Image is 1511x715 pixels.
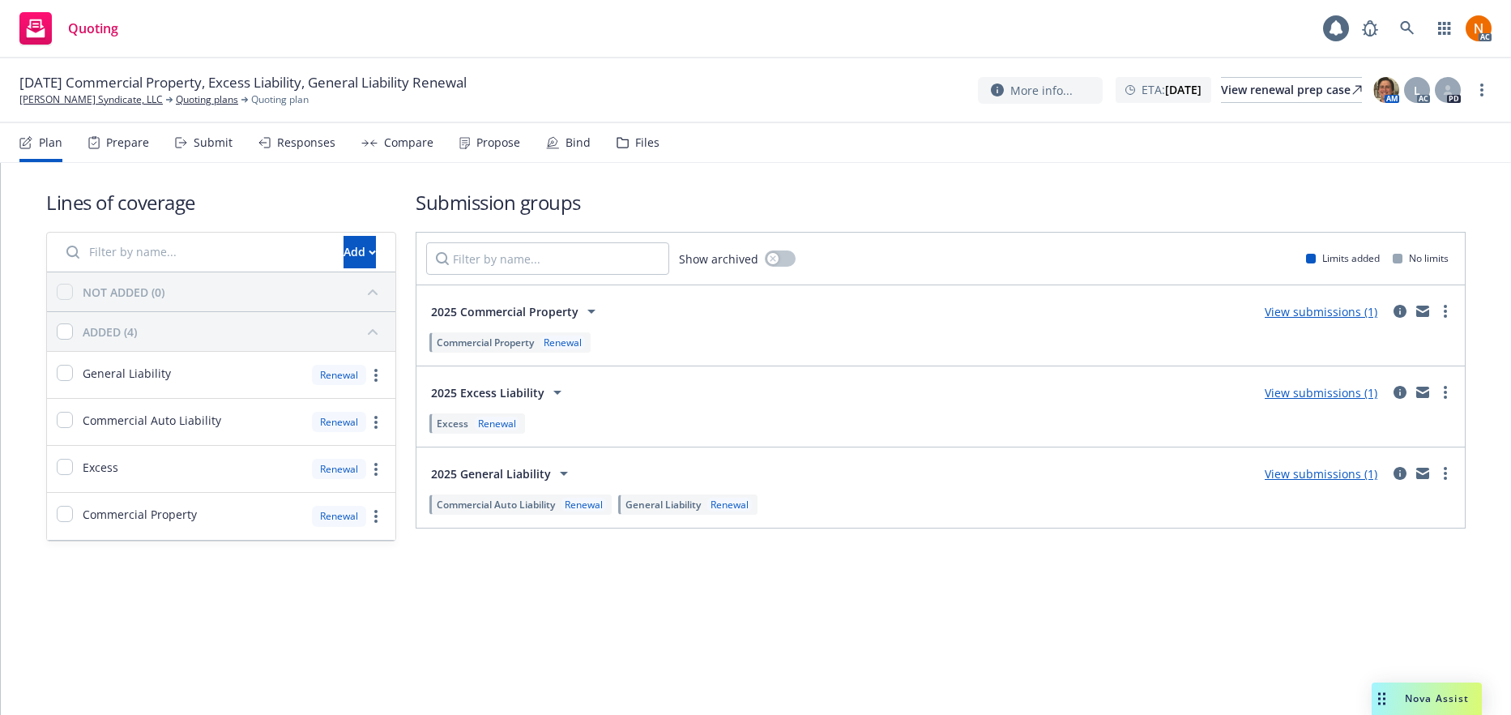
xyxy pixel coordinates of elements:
span: Excess [83,459,118,476]
span: General Liability [83,365,171,382]
a: Switch app [1428,12,1461,45]
div: Renewal [312,506,366,526]
a: more [1472,80,1492,100]
div: NOT ADDED (0) [83,284,164,301]
a: Quoting [13,6,125,51]
button: 2025 Excess Liability [426,376,572,409]
a: more [366,366,386,385]
button: NOT ADDED (0) [83,279,386,305]
div: Renewal [707,498,752,512]
div: No limits [1393,251,1449,265]
span: Quoting [68,22,118,35]
a: mail [1413,464,1432,483]
div: Limits added [1306,251,1380,265]
div: Files [635,136,659,149]
span: General Liability [625,498,701,512]
a: more [366,507,386,526]
div: Plan [39,136,62,149]
div: Compare [384,136,433,149]
button: More info... [978,77,1103,104]
button: 2025 Commercial Property [426,295,606,328]
span: Commercial Property [437,336,534,349]
input: Filter by name... [426,242,669,275]
div: View renewal prep case [1221,78,1362,102]
span: L [1414,82,1420,99]
span: Commercial Property [83,506,197,523]
span: More info... [1010,82,1073,99]
span: Commercial Auto Liability [83,412,221,429]
button: Nova Assist [1372,683,1482,715]
h1: Submission groups [416,189,1466,216]
button: Add [344,236,376,268]
a: more [366,460,386,479]
div: Propose [476,136,520,149]
button: 2025 General Liability [426,457,578,490]
span: ETA : [1142,81,1202,98]
a: View submissions (1) [1265,466,1377,482]
span: Quoting plan [251,92,309,107]
span: 2025 Excess Liability [431,384,544,401]
span: [DATE] Commercial Property, Excess Liability, General Liability Renewal [19,73,467,92]
a: View submissions (1) [1265,304,1377,319]
div: Prepare [106,136,149,149]
span: Show archived [679,250,758,268]
a: Quoting plans [176,92,238,107]
div: Renewal [312,459,366,479]
input: Filter by name... [57,236,334,268]
img: photo [1466,15,1492,41]
h1: Lines of coverage [46,189,396,216]
div: Renewal [561,498,606,512]
div: Renewal [475,417,519,430]
strong: [DATE] [1165,82,1202,97]
a: View renewal prep case [1221,77,1362,103]
div: Submit [194,136,233,149]
span: 2025 Commercial Property [431,303,578,320]
a: [PERSON_NAME] Syndicate, LLC [19,92,163,107]
img: photo [1373,77,1399,103]
a: circleInformation [1390,464,1410,483]
div: Renewal [312,412,366,432]
a: circleInformation [1390,302,1410,321]
a: more [1436,302,1455,321]
span: Commercial Auto Liability [437,498,555,512]
div: Drag to move [1372,683,1392,715]
a: mail [1413,302,1432,321]
button: ADDED (4) [83,319,386,345]
a: Report a Bug [1354,12,1386,45]
a: more [1436,464,1455,483]
div: Bind [566,136,591,149]
div: Responses [277,136,335,149]
a: View submissions (1) [1265,385,1377,400]
div: Renewal [540,336,585,349]
a: mail [1413,383,1432,402]
div: ADDED (4) [83,323,137,340]
span: Nova Assist [1405,691,1469,705]
div: Renewal [312,365,366,385]
a: Search [1391,12,1423,45]
div: Add [344,237,376,268]
a: circleInformation [1390,383,1410,402]
a: more [366,413,386,432]
a: more [1436,383,1455,402]
span: 2025 General Liability [431,465,551,482]
span: Excess [437,417,468,430]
